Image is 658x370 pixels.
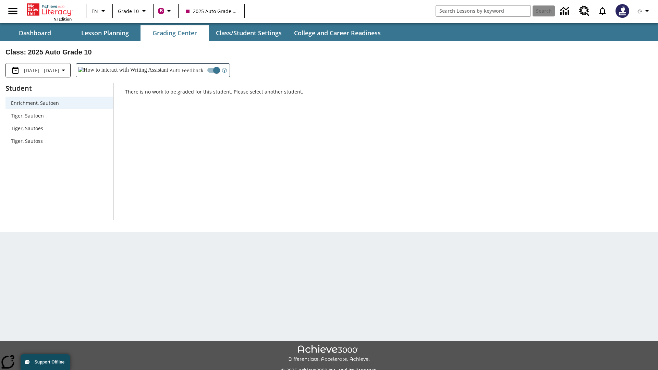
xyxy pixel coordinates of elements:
span: EN [92,8,98,15]
button: Support Offline [21,354,70,370]
input: search field [436,5,531,16]
p: There is no work to be graded for this student. Please select another student. [125,88,653,101]
div: Tiger, Sautoes [5,122,113,135]
a: Notifications [594,2,611,20]
div: Tiger, Sautoss [5,135,113,147]
h2: Class : 2025 Auto Grade 10 [5,47,653,58]
p: Student [5,83,113,94]
button: Class/Student Settings [210,25,287,41]
svg: Collapse Date Range Filter [59,66,68,74]
span: Auto Feedback [170,67,203,74]
a: Data Center [556,2,575,21]
button: Profile/Settings [633,5,655,17]
span: Tiger, Sautoen [11,112,107,119]
div: Home [27,2,72,22]
span: Enrichment, Sautoen [11,99,107,107]
a: Resource Center, Will open in new tab [575,2,594,20]
div: Tiger, Sautoen [5,109,113,122]
button: Boost Class color is violet red. Change class color [156,5,176,17]
button: Open Help for Writing Assistant [219,64,230,77]
button: Open side menu [3,1,23,21]
span: Support Offline [35,360,64,365]
button: Select a new avatar [611,2,633,20]
button: Dashboard [1,25,69,41]
button: Select the date range menu item [9,66,68,74]
button: Grade: Grade 10, Select a grade [115,5,151,17]
button: Lesson Planning [71,25,139,41]
span: [DATE] - [DATE] [24,67,59,74]
span: NJ Edition [53,16,72,22]
a: Home [27,3,72,16]
img: How to interact with Writing Assistant [78,67,168,74]
span: B [160,7,163,15]
span: 2025 Auto Grade 10 [186,8,237,15]
div: Enrichment, Sautoen [5,97,113,109]
button: Grading Center [141,25,209,41]
img: Achieve3000 Differentiate Accelerate Achieve [288,345,370,362]
img: Avatar [616,4,629,18]
span: Tiger, Sautoss [11,137,107,145]
span: Grade 10 [118,8,139,15]
span: @ [637,8,642,15]
button: Language: EN, Select a language [88,5,110,17]
button: College and Career Readiness [289,25,386,41]
span: Tiger, Sautoes [11,125,107,132]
